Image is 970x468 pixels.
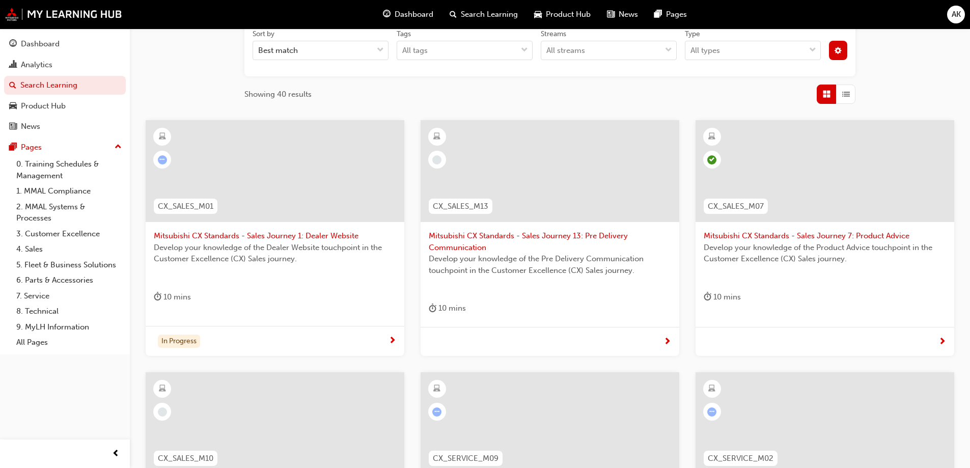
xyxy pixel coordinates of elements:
label: tagOptions [397,29,533,61]
span: duration-icon [154,291,161,304]
div: Dashboard [21,38,60,50]
a: 0. Training Schedules & Management [12,156,126,183]
a: CX_SALES_M13Mitsubishi CX Standards - Sales Journey 13: Pre Delivery CommunicationDevelop your kn... [421,120,679,356]
span: List [842,89,850,100]
span: learningRecordVerb_ATTEMPT-icon [432,407,441,417]
span: learningRecordVerb_ATTEMPT-icon [158,155,167,164]
span: CX_SALES_M07 [708,201,764,212]
span: next-icon [389,337,396,346]
span: Mitsubishi CX Standards - Sales Journey 7: Product Advice [704,230,946,242]
div: 10 mins [429,302,466,315]
button: Pages [4,138,126,157]
span: Mitsubishi CX Standards - Sales Journey 13: Pre Delivery Communication [429,230,671,253]
button: DashboardAnalyticsSearch LearningProduct HubNews [4,33,126,138]
a: Product Hub [4,97,126,116]
div: In Progress [158,335,200,348]
span: cog-icon [835,47,842,56]
span: learningResourceType_ELEARNING-icon [159,382,166,396]
span: learningRecordVerb_NONE-icon [158,407,167,417]
a: 9. MyLH Information [12,319,126,335]
a: All Pages [12,335,126,350]
a: guage-iconDashboard [375,4,441,25]
span: down-icon [809,44,816,57]
div: Sort by [253,29,274,39]
span: learningRecordVerb_NONE-icon [432,155,441,164]
span: next-icon [938,338,946,347]
span: learningResourceType_ELEARNING-icon [159,130,166,144]
a: news-iconNews [599,4,646,25]
span: news-icon [607,8,615,21]
button: AK [947,6,965,23]
a: Dashboard [4,35,126,53]
a: pages-iconPages [646,4,695,25]
span: down-icon [665,44,672,57]
a: car-iconProduct Hub [526,4,599,25]
span: News [619,9,638,20]
span: learningResourceType_ELEARNING-icon [708,130,715,144]
span: Develop your knowledge of the Pre Delivery Communication touchpoint in the Customer Excellence (C... [429,253,671,276]
span: Develop your knowledge of the Dealer Website touchpoint in the Customer Excellence (CX) Sales jou... [154,242,396,265]
a: Search Learning [4,76,126,95]
div: Streams [541,29,566,39]
span: search-icon [450,8,457,21]
span: CX_SALES_M13 [433,201,488,212]
a: search-iconSearch Learning [441,4,526,25]
a: 5. Fleet & Business Solutions [12,257,126,273]
a: News [4,117,126,136]
span: down-icon [521,44,528,57]
div: All types [690,45,720,57]
span: AK [952,9,961,20]
span: Search Learning [461,9,518,20]
span: car-icon [9,102,17,111]
span: car-icon [534,8,542,21]
span: CX_SALES_M10 [158,453,213,464]
div: Analytics [21,59,52,71]
a: 4. Sales [12,241,126,257]
div: News [21,121,40,132]
span: duration-icon [429,302,436,315]
a: 1. MMAL Compliance [12,183,126,199]
div: All tags [402,45,428,57]
img: mmal [5,8,122,21]
span: up-icon [115,141,122,154]
span: CX_SALES_M01 [158,201,213,212]
div: Product Hub [21,100,66,112]
div: Tags [397,29,411,39]
span: Mitsubishi CX Standards - Sales Journey 1: Dealer Website [154,230,396,242]
span: CX_SERVICE_M02 [708,453,773,464]
span: news-icon [9,122,17,131]
a: 3. Customer Excellence [12,226,126,242]
span: down-icon [377,44,384,57]
span: prev-icon [112,448,120,460]
span: next-icon [663,338,671,347]
a: CX_SALES_M01Mitsubishi CX Standards - Sales Journey 1: Dealer WebsiteDevelop your knowledge of th... [146,120,404,356]
span: search-icon [9,81,16,90]
div: Best match [258,45,298,57]
a: Analytics [4,56,126,74]
div: Type [685,29,700,39]
span: Showing 40 results [244,89,312,100]
span: Dashboard [395,9,433,20]
a: 8. Technical [12,304,126,319]
span: learningResourceType_ELEARNING-icon [433,382,440,396]
span: guage-icon [383,8,391,21]
div: Pages [21,142,42,153]
span: duration-icon [704,291,711,304]
a: CX_SALES_M07Mitsubishi CX Standards - Sales Journey 7: Product AdviceDevelop your knowledge of th... [696,120,954,356]
span: Pages [666,9,687,20]
span: CX_SERVICE_M09 [433,453,498,464]
a: 7. Service [12,288,126,304]
span: learningRecordVerb_PASS-icon [707,155,716,164]
span: learningResourceType_ELEARNING-icon [708,382,715,396]
span: learningResourceType_ELEARNING-icon [433,130,440,144]
span: guage-icon [9,40,17,49]
button: cog-icon [829,41,848,60]
a: 6. Parts & Accessories [12,272,126,288]
span: learningRecordVerb_ATTEMPT-icon [707,407,716,417]
div: All streams [546,45,585,57]
div: 10 mins [154,291,191,304]
div: 10 mins [704,291,741,304]
span: pages-icon [654,8,662,21]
